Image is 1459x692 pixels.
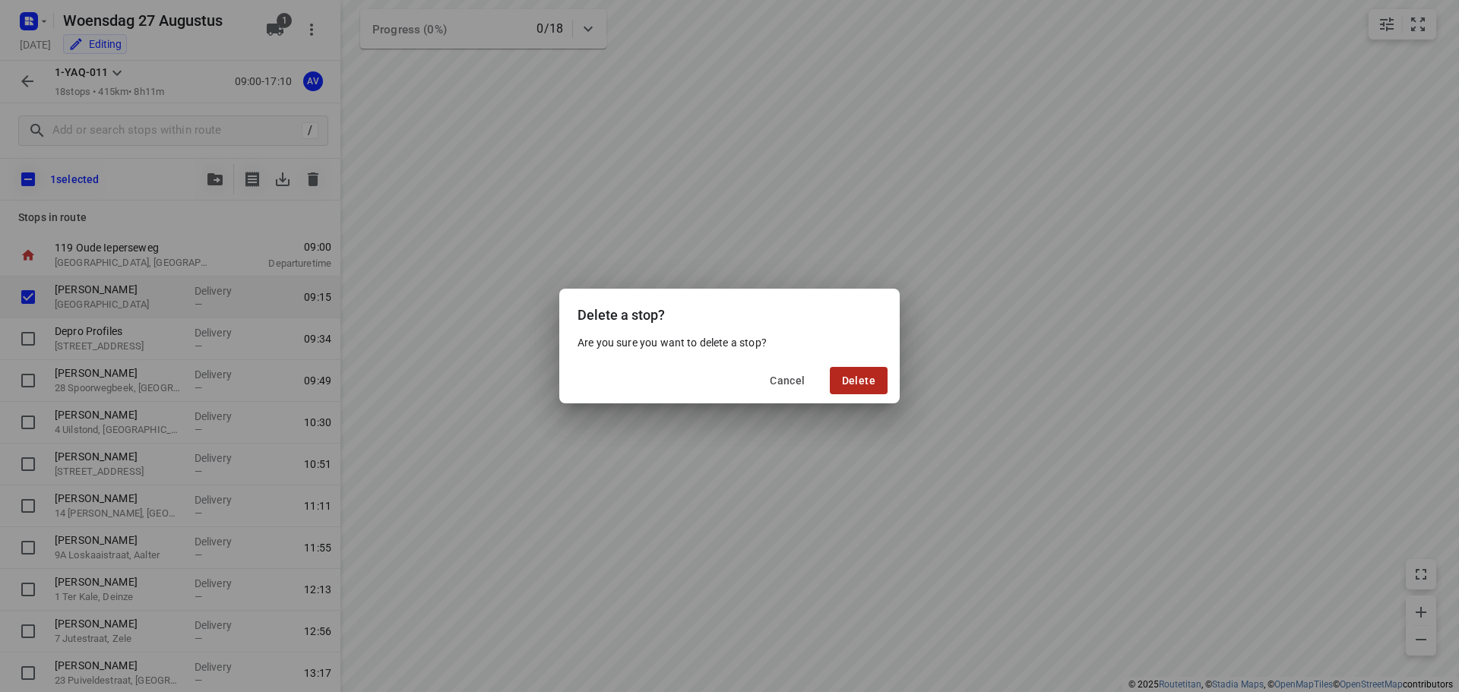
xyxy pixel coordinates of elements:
p: Are you sure you want to delete a stop? [578,335,881,350]
span: Delete [842,374,875,387]
button: Cancel [758,367,817,394]
span: Cancel [770,374,805,387]
button: Delete [830,367,888,394]
div: Delete a stop? [559,289,900,335]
